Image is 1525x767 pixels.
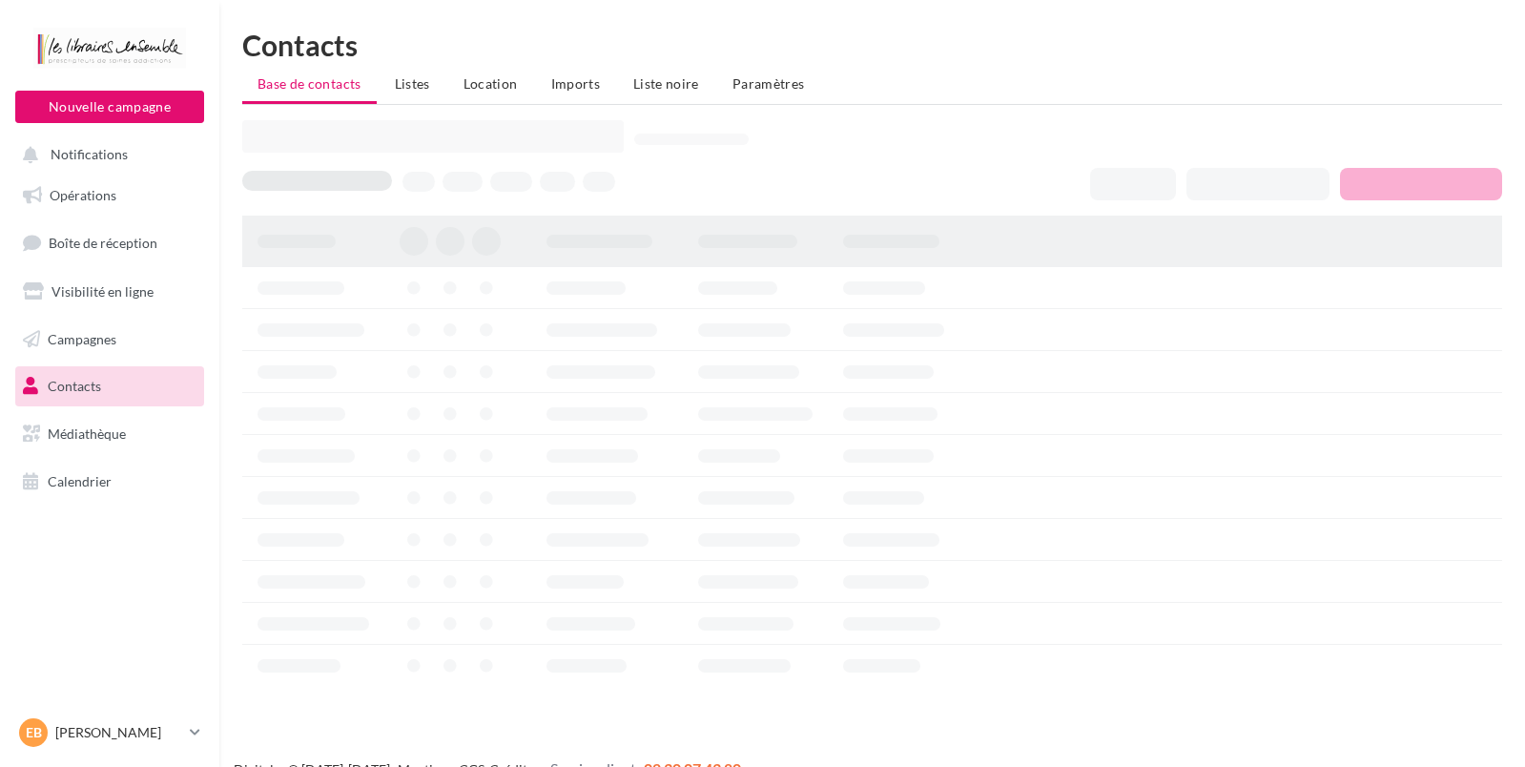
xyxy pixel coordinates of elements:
span: Médiathèque [48,425,126,442]
a: Boîte de réception [11,222,208,263]
h1: Contacts [242,31,1502,59]
span: Calendrier [48,473,112,489]
span: Imports [551,75,600,92]
span: Visibilité en ligne [52,283,154,300]
span: Listes [395,75,430,92]
a: EB [PERSON_NAME] [15,715,204,751]
a: Calendrier [11,462,208,502]
a: Campagnes [11,320,208,360]
a: Médiathèque [11,414,208,454]
span: Paramètres [732,75,805,92]
span: Liste noire [633,75,699,92]
span: Location [464,75,518,92]
a: Visibilité en ligne [11,272,208,312]
span: EB [26,723,42,742]
a: Contacts [11,366,208,406]
span: Contacts [48,378,101,394]
a: Opérations [11,176,208,216]
span: Boîte de réception [49,235,157,251]
p: [PERSON_NAME] [55,723,182,742]
button: Nouvelle campagne [15,91,204,123]
span: Notifications [51,147,128,163]
span: Opérations [50,187,116,203]
span: Campagnes [48,330,116,346]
